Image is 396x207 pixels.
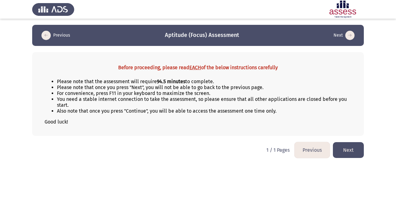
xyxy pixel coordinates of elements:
[57,79,351,84] li: Please note that the assessment will require to complete.
[57,96,351,108] li: You need a stable internet connection to take the assessment, so please ensure that all other app...
[295,142,330,158] button: load previous page
[322,1,364,18] img: Assessment logo of ASSESS Focus 4 Module Assessment (EN/AR) (Advanced - IB)
[45,119,351,125] p: Good luck!
[57,108,351,114] li: Also note that once you press "Continue", you will be able to access the assessment one time only.
[57,84,351,90] li: Please note that once you press "Next", you will not be able to go back to the previous page.
[266,147,290,153] p: 1 / 1 Pages
[332,30,356,40] button: load next page
[157,79,185,84] b: 94.5 minutes
[40,30,72,40] button: load previous page
[333,142,364,158] button: load next page
[57,90,351,96] li: For convenience, press F11 in your keyboard to maximize the screen.
[118,65,278,70] strong: Before proceeding, please read of the below instructions carefully
[189,65,201,70] u: EACH
[165,31,239,39] h3: Aptitude (Focus) Assessment
[32,1,74,18] img: Assess Talent Management logo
